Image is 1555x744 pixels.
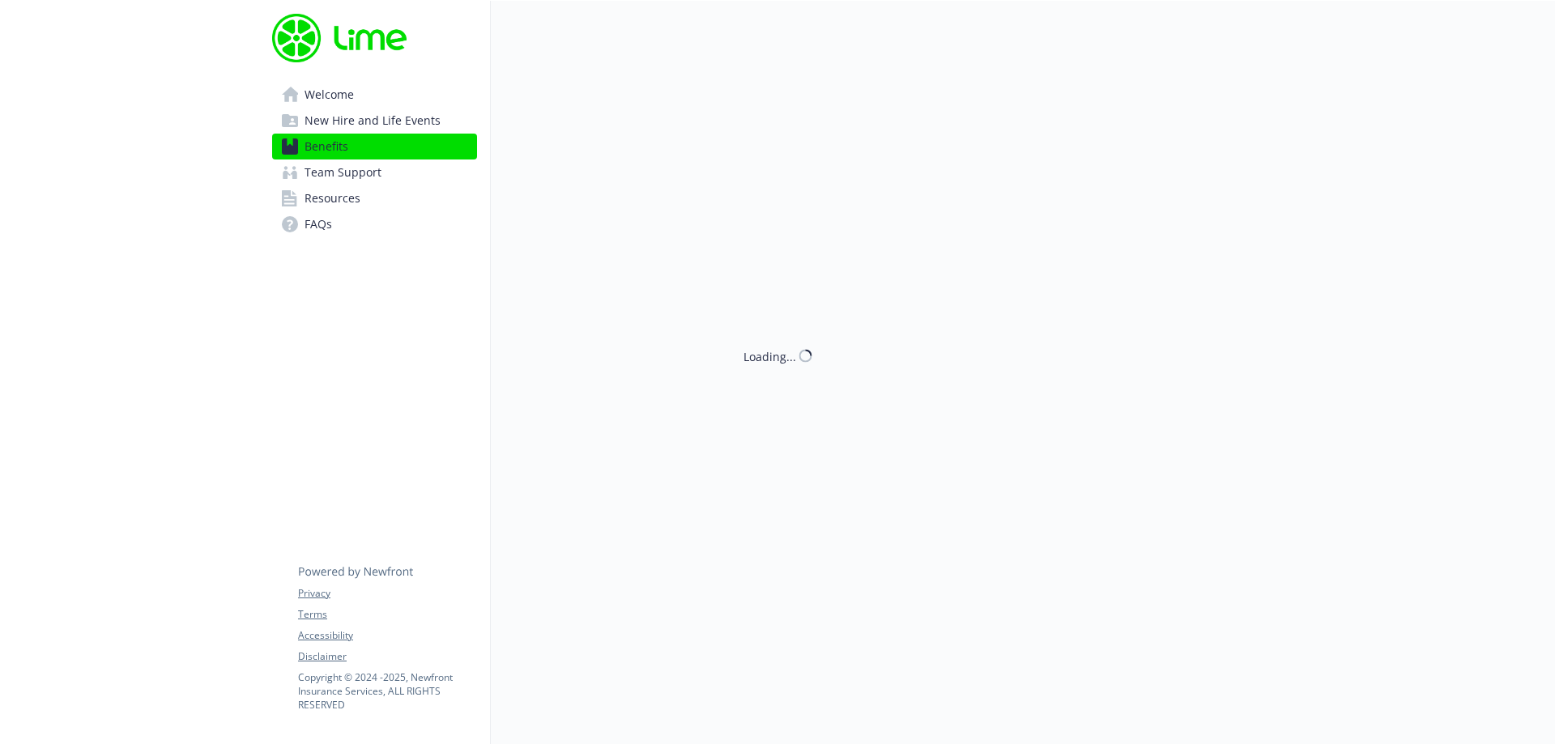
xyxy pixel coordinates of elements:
[305,108,441,134] span: New Hire and Life Events
[272,82,477,108] a: Welcome
[305,159,381,185] span: Team Support
[298,628,476,643] a: Accessibility
[305,82,354,108] span: Welcome
[272,211,477,237] a: FAQs
[298,649,476,664] a: Disclaimer
[298,586,476,601] a: Privacy
[298,607,476,622] a: Terms
[305,211,332,237] span: FAQs
[272,134,477,159] a: Benefits
[272,159,477,185] a: Team Support
[305,185,360,211] span: Resources
[272,108,477,134] a: New Hire and Life Events
[298,670,476,712] p: Copyright © 2024 - 2025 , Newfront Insurance Services, ALL RIGHTS RESERVED
[272,185,477,211] a: Resources
[305,134,348,159] span: Benefits
[743,347,796,364] div: Loading...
